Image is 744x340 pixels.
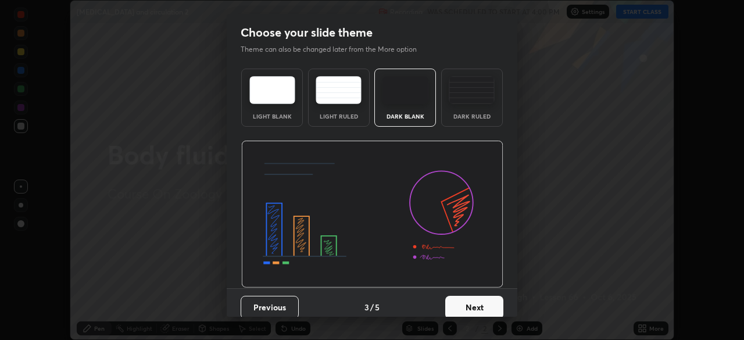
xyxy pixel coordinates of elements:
div: Dark Blank [382,113,428,119]
img: lightRuledTheme.5fabf969.svg [316,76,362,104]
img: darkThemeBanner.d06ce4a2.svg [241,141,503,288]
img: darkRuledTheme.de295e13.svg [449,76,495,104]
h4: 3 [364,301,369,313]
h2: Choose your slide theme [241,25,373,40]
button: Next [445,296,503,319]
img: darkTheme.f0cc69e5.svg [382,76,428,104]
img: lightTheme.e5ed3b09.svg [249,76,295,104]
button: Previous [241,296,299,319]
p: Theme can also be changed later from the More option [241,44,429,55]
h4: / [370,301,374,313]
div: Dark Ruled [449,113,495,119]
div: Light Ruled [316,113,362,119]
div: Light Blank [249,113,295,119]
h4: 5 [375,301,380,313]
